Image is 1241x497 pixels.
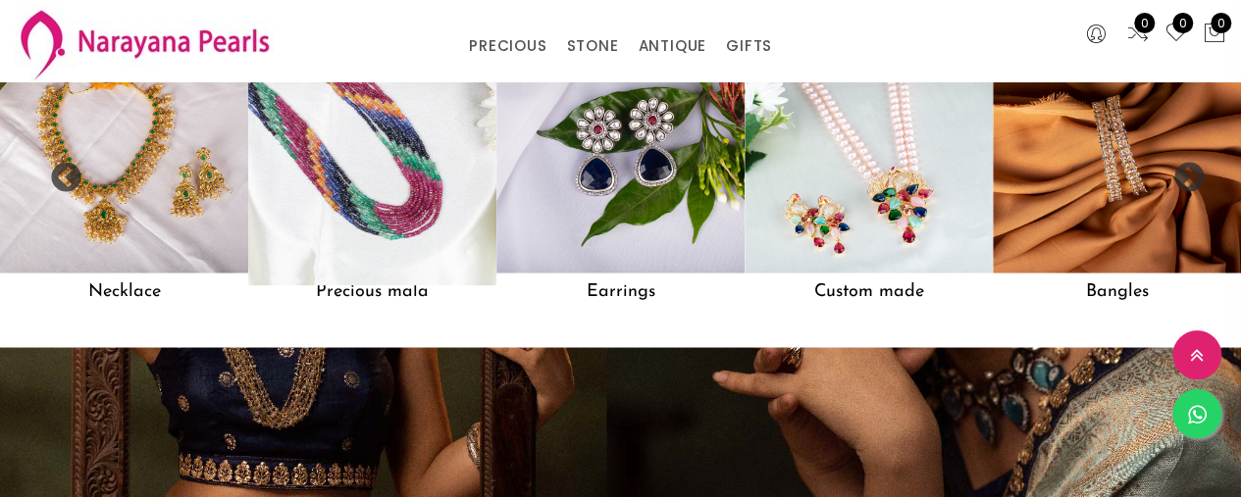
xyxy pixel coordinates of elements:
[1211,13,1231,33] span: 0
[1126,22,1150,47] a: 0
[235,13,508,285] img: Precious mala
[1203,22,1226,47] button: 0
[745,25,993,273] img: Custom made
[745,273,993,310] h5: Custom made
[993,25,1241,273] img: Bangles
[1172,13,1193,33] span: 0
[566,31,618,61] a: STONE
[496,25,745,273] img: Earrings
[1172,162,1192,181] button: Next
[248,273,496,310] h5: Precious mala
[993,273,1241,310] h5: Bangles
[496,273,745,310] h5: Earrings
[1134,13,1155,33] span: 0
[726,31,772,61] a: GIFTS
[469,31,546,61] a: PRECIOUS
[1164,22,1188,47] a: 0
[638,31,706,61] a: ANTIQUE
[49,162,69,181] button: Previous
